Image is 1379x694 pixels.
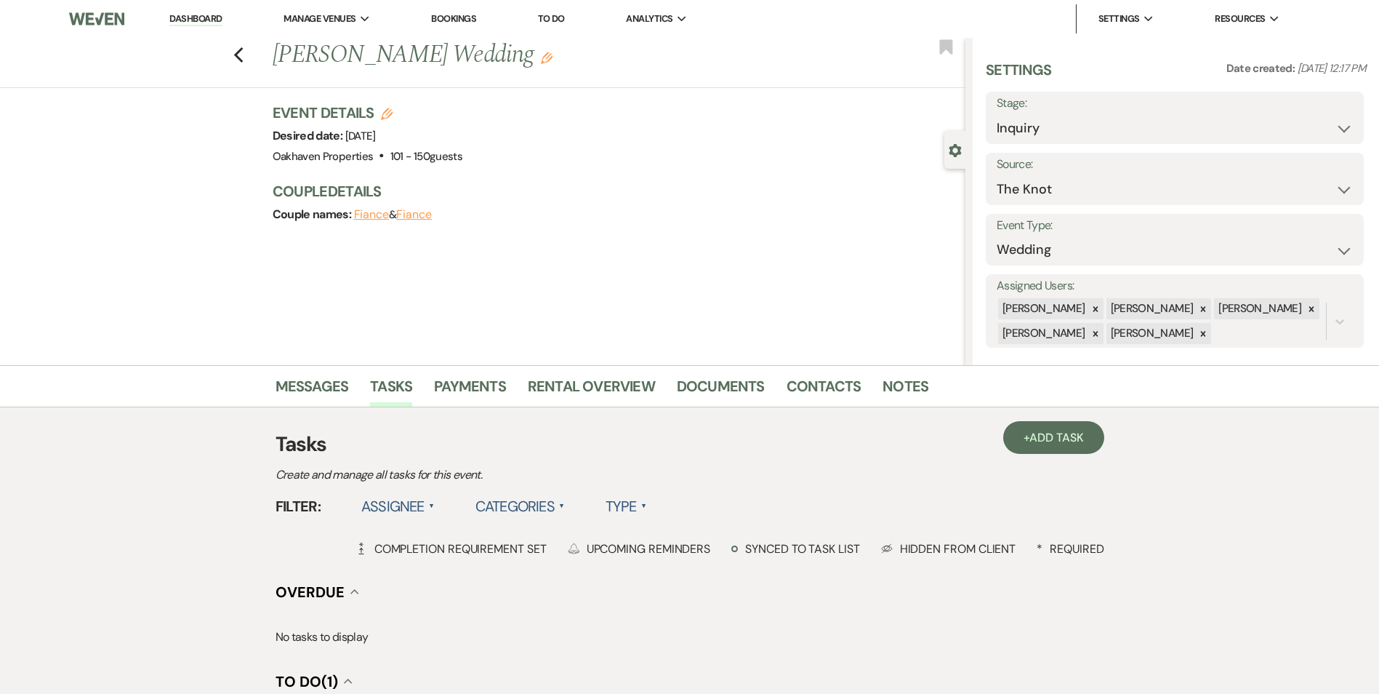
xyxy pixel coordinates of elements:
span: Filter: [276,495,321,517]
label: Event Type: [997,215,1353,236]
div: Hidden from Client [881,541,1016,557]
div: [PERSON_NAME] [998,298,1087,319]
h3: Settings [986,60,1052,92]
span: ▲ [559,500,565,512]
p: Create and manage all tasks for this event. [276,466,784,484]
span: & [354,207,432,222]
span: [DATE] [345,129,376,143]
span: ▲ [641,500,647,512]
span: Overdue [276,583,345,602]
span: Date created: [1226,61,1298,76]
h3: Couple Details [273,181,951,202]
label: Assignee [361,493,435,519]
span: ▲ [429,500,435,512]
span: 101 - 150 guests [390,149,462,164]
span: To Do (1) [276,672,338,691]
span: Resources [1215,12,1265,26]
button: Overdue [276,585,359,599]
a: Rental Overview [528,375,655,407]
span: Add Task [1029,430,1083,445]
a: Messages [276,375,349,407]
div: Upcoming Reminders [568,541,711,557]
a: Tasks [370,375,412,407]
div: [PERSON_NAME] [998,323,1087,344]
button: Fiance [396,209,432,220]
label: Assigned Users: [997,276,1353,297]
button: Close lead details [949,143,962,156]
a: Notes [883,375,928,407]
button: Edit [541,51,552,64]
span: Settings [1098,12,1140,26]
span: Desired date: [273,128,345,143]
a: To Do [538,12,565,25]
a: Documents [677,375,765,407]
div: [PERSON_NAME] [1214,298,1303,319]
a: Dashboard [169,12,222,26]
span: Analytics [626,12,672,26]
div: Required [1037,541,1103,557]
span: Couple names: [273,207,354,222]
button: Fiance [354,209,390,220]
button: To Do(1) [276,674,353,689]
img: Weven Logo [69,4,124,34]
span: Manage Venues [284,12,355,26]
div: Completion Requirement Set [355,541,547,557]
a: +Add Task [1003,421,1103,454]
a: Contacts [787,375,861,407]
label: Type [606,493,647,519]
span: Oakhaven Properties [273,149,374,164]
p: No tasks to display [276,628,1104,647]
h3: Tasks [276,429,1104,460]
span: [DATE] 12:17 PM [1298,61,1366,76]
label: Source: [997,154,1353,175]
h3: Event Details [273,103,463,123]
div: Synced to task list [731,541,859,557]
div: [PERSON_NAME] [1106,298,1196,319]
label: Stage: [997,93,1353,114]
a: Payments [434,375,506,407]
label: Categories [475,493,565,519]
h1: [PERSON_NAME] Wedding [273,38,821,73]
div: [PERSON_NAME] [1106,323,1196,344]
a: Bookings [431,12,476,25]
